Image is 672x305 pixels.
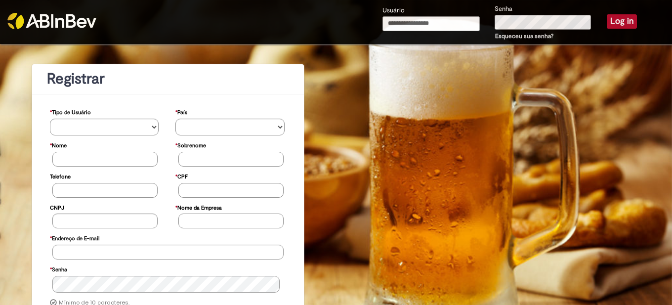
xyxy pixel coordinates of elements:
button: Log in [607,14,637,28]
label: Senha [50,261,67,276]
label: Tipo de Usuário [50,104,91,119]
h1: Registrar [47,71,289,87]
label: País [175,104,187,119]
label: CPF [175,169,188,183]
label: Nome [50,137,67,152]
label: Endereço de E-mail [50,230,99,245]
label: CNPJ [50,200,64,214]
label: Sobrenome [175,137,206,152]
label: Senha [495,4,512,14]
label: Nome da Empresa [175,200,222,214]
label: Usuário [382,6,405,15]
label: Telefone [50,169,71,183]
img: ABInbev-white.png [7,13,96,29]
a: Esqueceu sua senha? [495,32,553,40]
